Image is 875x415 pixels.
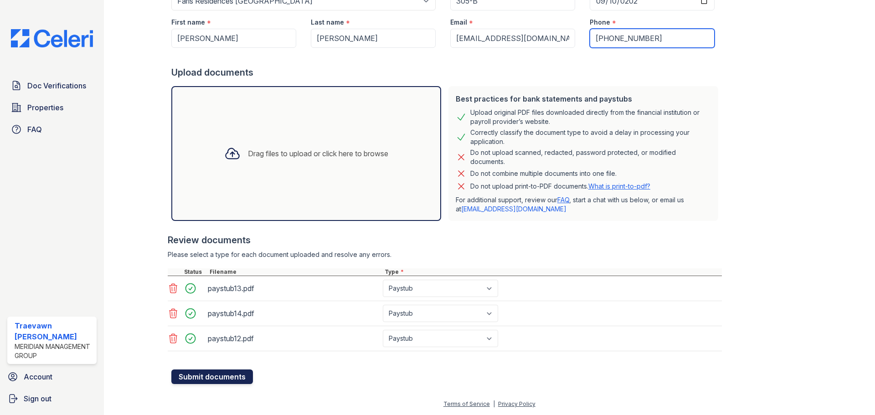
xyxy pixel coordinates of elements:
p: Do not upload print-to-PDF documents. [470,182,650,191]
span: Properties [27,102,63,113]
a: What is print-to-pdf? [588,182,650,190]
div: paystub13.pdf [208,281,379,296]
div: Upload documents [171,66,722,79]
a: Privacy Policy [498,400,535,407]
a: Doc Verifications [7,77,97,95]
div: | [493,400,495,407]
div: Meridian Management Group [15,342,93,360]
span: Sign out [24,393,51,404]
a: Sign out [4,389,100,408]
div: Status [182,268,208,276]
span: Account [24,371,52,382]
label: First name [171,18,205,27]
button: Submit documents [171,369,253,384]
p: For additional support, review our , start a chat with us below, or email us at [456,195,711,214]
a: Terms of Service [443,400,490,407]
div: Traevawn [PERSON_NAME] [15,320,93,342]
div: Upload original PDF files downloaded directly from the financial institution or payroll provider’... [470,108,711,126]
label: Phone [590,18,610,27]
div: Type [383,268,722,276]
div: paystub12.pdf [208,331,379,346]
div: Drag files to upload or click here to browse [248,148,388,159]
label: Email [450,18,467,27]
div: Best practices for bank statements and paystubs [456,93,711,104]
a: FAQ [7,120,97,138]
span: FAQ [27,124,42,135]
a: FAQ [557,196,569,204]
img: CE_Logo_Blue-a8612792a0a2168367f1c8372b55b34899dd931a85d93a1a3d3e32e68fde9ad4.png [4,29,100,47]
div: Please select a type for each document uploaded and resolve any errors. [168,250,722,259]
a: Account [4,368,100,386]
div: Do not combine multiple documents into one file. [470,168,617,179]
a: [EMAIL_ADDRESS][DOMAIN_NAME] [461,205,566,213]
div: Do not upload scanned, redacted, password protected, or modified documents. [470,148,711,166]
span: Doc Verifications [27,80,86,91]
div: Filename [208,268,383,276]
div: Review documents [168,234,722,246]
div: paystub14.pdf [208,306,379,321]
a: Properties [7,98,97,117]
label: Last name [311,18,344,27]
div: Correctly classify the document type to avoid a delay in processing your application. [470,128,711,146]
